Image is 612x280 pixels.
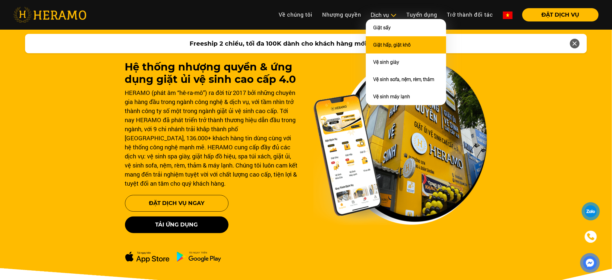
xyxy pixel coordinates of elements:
button: ĐẶT DỊCH VỤ [522,8,599,21]
a: Giặt hấp, giặt khô [373,42,411,48]
button: Đặt Dịch Vụ Ngay [125,195,229,212]
img: banner [313,58,487,225]
a: ĐẶT DỊCH VỤ [517,12,599,18]
a: Vệ sinh máy lạnh [373,94,410,99]
img: phone-icon [586,233,595,241]
span: Freeship 2 chiều, tối đa 100K dành cho khách hàng mới [190,39,367,48]
img: heramo-logo.png [13,7,86,23]
a: Về chúng tôi [274,8,317,21]
img: apple-dowload [125,251,170,263]
button: Tải ứng dụng [125,217,229,233]
img: subToggleIcon [390,12,397,18]
a: Giặt sấy [373,25,391,31]
div: HERAMO (phát âm “hê-ra-mô”) ra đời từ 2017 bởi những chuyên gia hàng đầu trong ngành công nghệ & ... [125,88,299,188]
a: Nhượng quyền [317,8,366,21]
h1: Hệ thống nhượng quyền & ứng dụng giặt ủi vệ sinh cao cấp 4.0 [125,61,299,86]
a: Vệ sinh giày [373,59,399,65]
a: Trở thành đối tác [442,8,498,21]
a: phone-icon [583,229,599,245]
img: ch-dowload [177,251,221,262]
img: vn-flag.png [503,11,513,19]
div: Dịch vụ [371,11,397,19]
a: Vệ sinh sofa, nệm, rèm, thảm [373,77,434,82]
a: Tuyển dụng [402,8,442,21]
